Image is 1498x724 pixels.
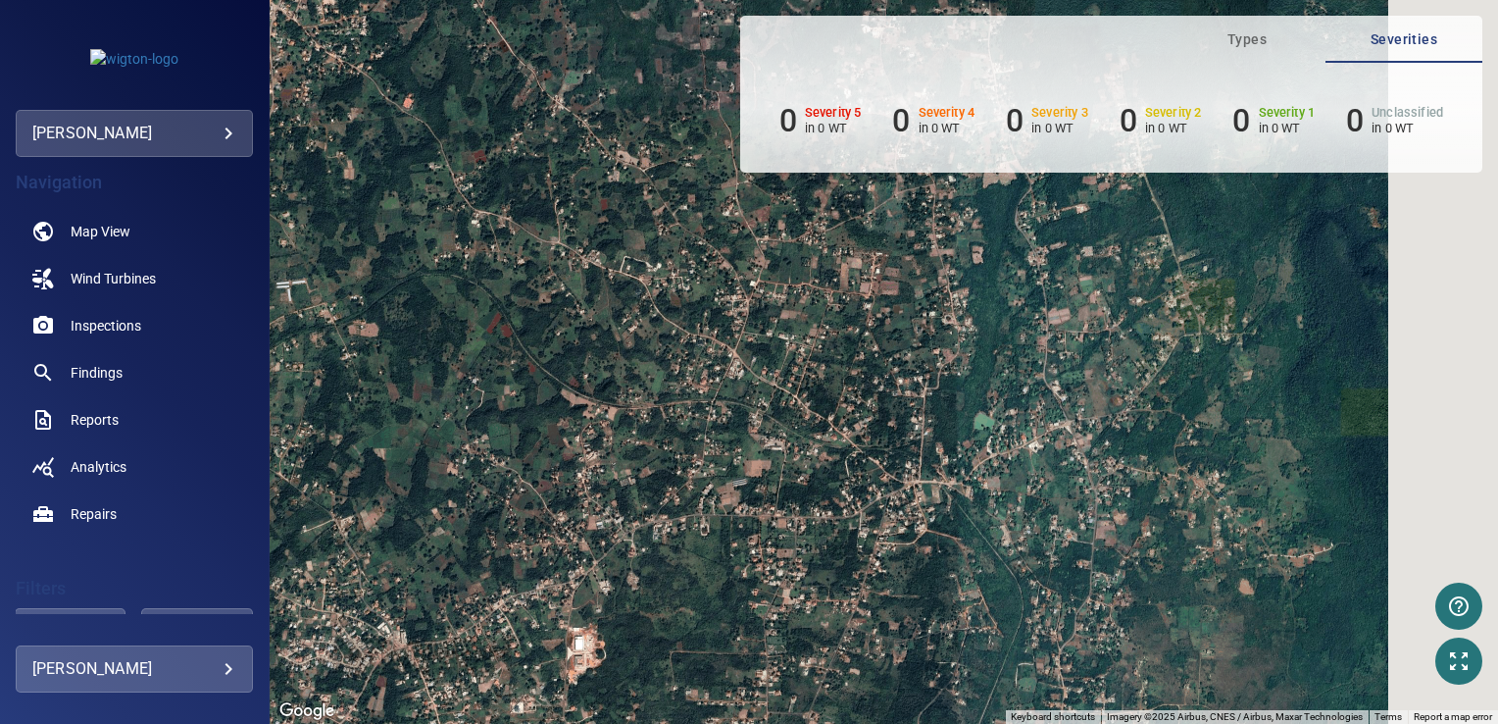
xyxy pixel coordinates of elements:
span: Analytics [71,457,126,477]
p: in 0 WT [1145,121,1202,135]
p: in 0 WT [1031,121,1088,135]
h6: 0 [779,102,797,139]
div: [PERSON_NAME] [32,118,236,149]
h6: Severity 5 [805,106,862,120]
span: Inspections [71,316,141,336]
span: Repairs [71,504,117,524]
div: [PERSON_NAME] [32,653,236,685]
button: Apply [15,608,126,655]
a: Report a map error [1414,711,1492,722]
h6: 0 [1232,102,1250,139]
h6: 0 [1346,102,1364,139]
li: Severity 1 [1232,102,1315,139]
h6: Severity 4 [919,106,975,120]
h4: Navigation [16,173,253,192]
img: Google [275,698,339,724]
h6: Severity 3 [1031,106,1088,120]
a: inspections noActive [16,302,253,349]
li: Severity Unclassified [1346,102,1443,139]
p: in 0 WT [919,121,975,135]
a: Open this area in Google Maps (opens a new window) [275,698,339,724]
span: Findings [71,363,123,383]
span: Types [1180,27,1314,52]
h6: Severity 1 [1259,106,1316,120]
a: reports noActive [16,396,253,443]
span: Severities [1337,27,1471,52]
a: Terms (opens in new tab) [1374,711,1402,722]
li: Severity 3 [1006,102,1088,139]
span: Reports [71,410,119,430]
a: findings noActive [16,349,253,396]
button: Reset [141,608,253,655]
div: wigton [16,110,253,157]
img: wigton-logo [90,49,178,69]
a: analytics noActive [16,443,253,491]
span: Wind Turbines [71,269,156,288]
h6: 0 [1006,102,1024,139]
li: Severity 2 [1120,102,1202,139]
h6: Unclassified [1372,106,1443,120]
span: Map View [71,222,130,241]
h6: 0 [892,102,910,139]
span: Imagery ©2025 Airbus, CNES / Airbus, Maxar Technologies [1107,711,1363,722]
li: Severity 4 [892,102,974,139]
h6: 0 [1120,102,1137,139]
a: repairs noActive [16,491,253,538]
a: windturbines noActive [16,255,253,302]
li: Severity 5 [779,102,862,139]
h6: Severity 2 [1145,106,1202,120]
h4: Filters [16,579,253,598]
button: Keyboard shortcuts [1011,710,1095,724]
p: in 0 WT [1372,121,1443,135]
a: map noActive [16,208,253,255]
p: in 0 WT [1259,121,1316,135]
p: in 0 WT [805,121,862,135]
